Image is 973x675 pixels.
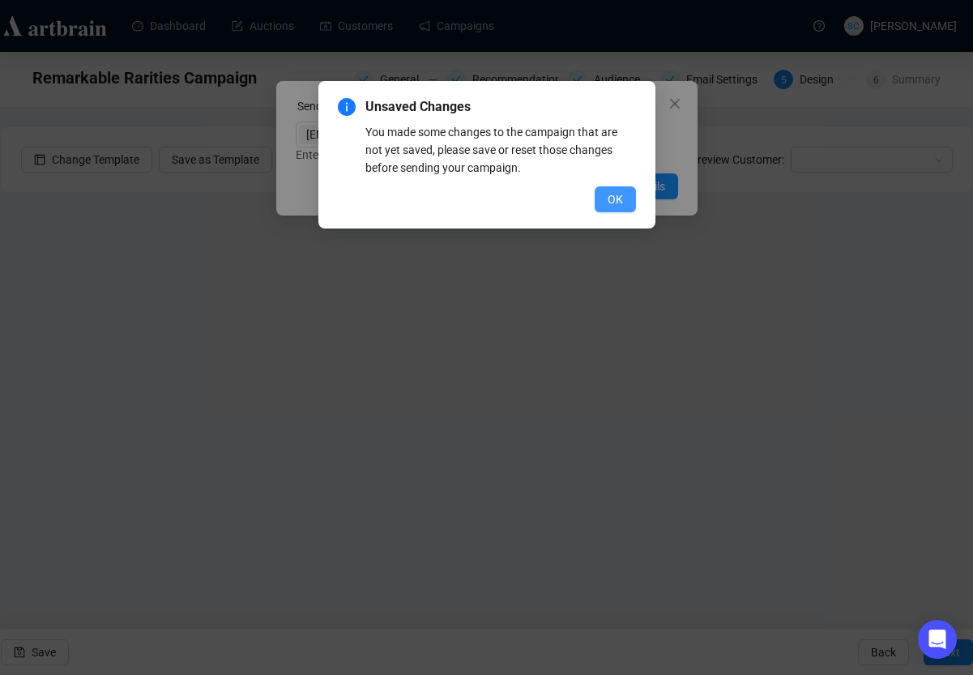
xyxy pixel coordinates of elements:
span: info-circle [338,98,356,116]
span: Unsaved Changes [365,97,636,117]
span: OK [608,190,623,208]
button: OK [595,186,636,212]
div: Open Intercom Messenger [918,620,957,659]
div: You made some changes to the campaign that are not yet saved, please save or reset those changes ... [365,123,636,177]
